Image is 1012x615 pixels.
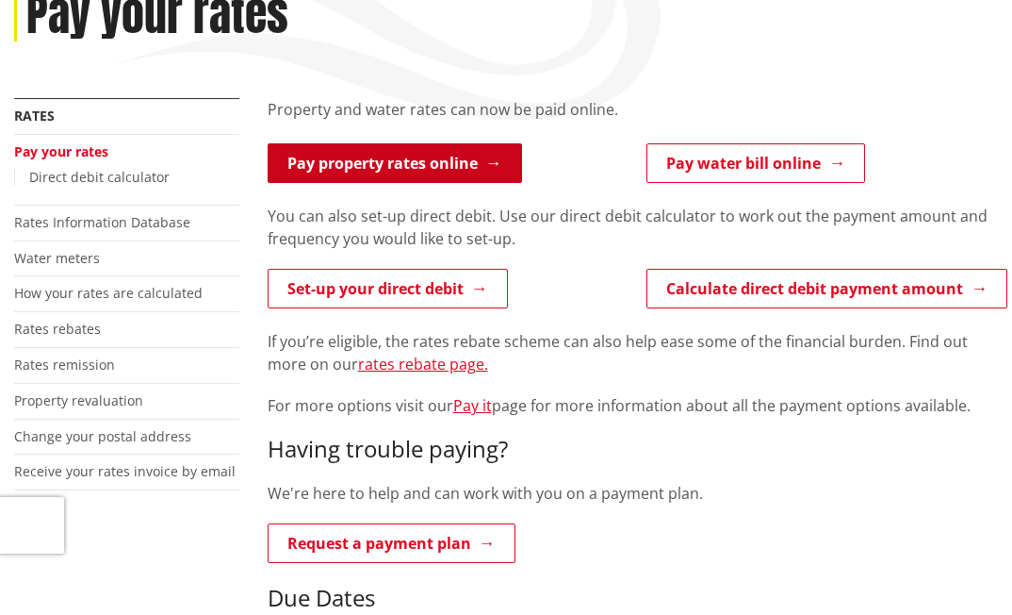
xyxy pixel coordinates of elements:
[268,524,515,563] a: Request a payment plan
[268,585,999,612] h3: Due Dates
[14,320,101,338] a: Rates rebates
[14,356,115,374] a: Rates remission
[14,107,55,125] a: Rates
[14,213,190,231] a: Rates Information Database
[14,249,100,267] a: Water meters
[646,269,1007,308] a: Calculate direct debit payment amount
[14,142,108,160] a: Pay your rates
[14,427,191,445] a: Change your postal address
[268,482,999,505] p: We're here to help and can work with you on a payment plan.
[268,98,999,143] div: Property and water rates can now be paid online.
[268,269,508,308] a: Set-up your direct debit
[268,143,522,183] a: Pay property rates online
[14,462,236,480] a: Receive your rates invoice by email
[29,168,170,186] a: Direct debit calculator
[646,143,865,183] a: Pay water bill online
[268,205,999,250] p: You can also set-up direct debit. Use our direct debit calculator to work out the payment amount ...
[268,436,999,463] h3: Having trouble paying?
[925,536,993,604] iframe: Messenger Launcher
[358,354,488,374] a: rates rebate page.
[14,284,203,302] a: How your rates are calculated
[268,330,999,375] p: If you’re eligible, the rates rebate scheme can also help ease some of the financial burden. Find...
[14,391,143,409] a: Property revaluation
[268,394,999,417] p: For more options visit our page for more information about all the payment options available.
[453,395,492,416] a: Pay it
